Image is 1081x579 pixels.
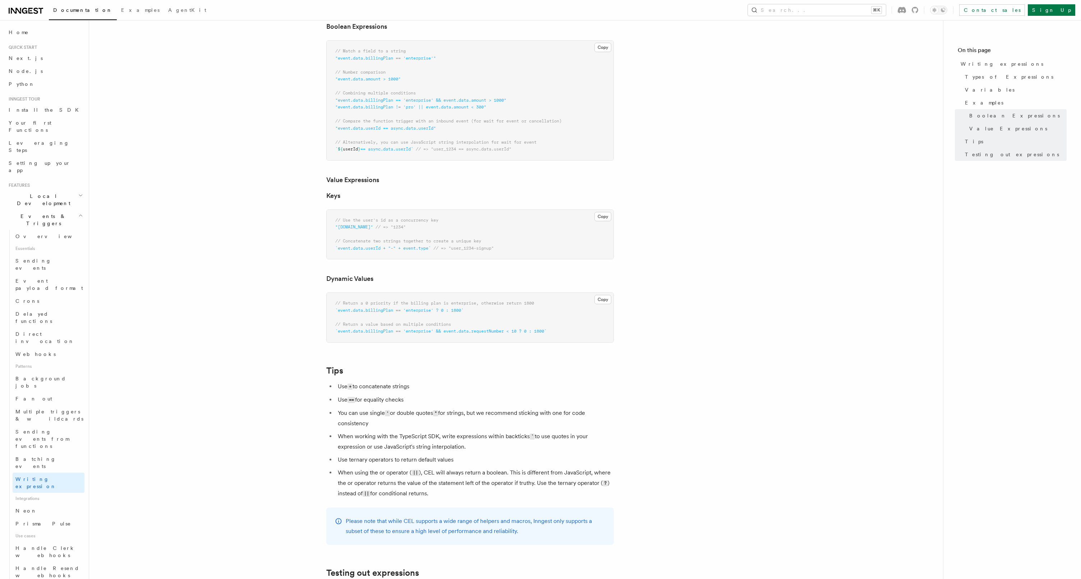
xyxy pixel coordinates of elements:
a: Variables [962,83,1067,96]
span: Node.js [9,68,43,74]
a: Value Expressions [966,122,1067,135]
code: == [348,397,355,403]
code: + [348,384,353,390]
span: Python [9,81,35,87]
a: Background jobs [13,372,84,392]
li: You can use single or double quotes for strings, but we recommend sticking with one for code cons... [336,408,614,429]
span: // => "user_1234-signup" [433,246,494,251]
span: Next.js [9,55,43,61]
span: `event.data.billingPlan == 'enterprise' ? 0 : 1800` [335,308,464,313]
code: ` [530,434,535,440]
span: Testing out expressions [965,151,1059,158]
span: Use cases [13,530,84,542]
button: Copy [594,295,611,304]
a: Python [6,78,84,91]
span: Webhooks [15,351,56,357]
span: Handle Resend webhooks [15,565,79,578]
a: Examples [117,2,164,19]
a: Dynamic Values [326,274,373,284]
a: Handle Clerk webhooks [13,542,84,562]
span: "[DOMAIN_NAME]" [335,224,373,230]
a: Boolean Expressions [326,22,387,32]
span: Sending events [15,258,51,271]
span: Variables [965,86,1015,93]
a: Crons [13,295,84,307]
span: "event.data.amount > 1000" [335,77,401,82]
span: Home [9,29,29,36]
a: Leveraging Steps [6,136,84,157]
li: Use ternary operators to return default values [336,455,614,465]
span: Patterns [13,361,84,372]
span: // Match a field to a string [335,48,406,54]
span: Features [6,182,30,188]
span: Direct invocation [15,331,74,344]
span: Multiple triggers & wildcards [15,409,83,422]
span: // Alternatively, you can use JavaScript string interpolation for wait for event [335,140,537,145]
a: Delayed functions [13,307,84,328]
a: Testing out expressions [326,568,419,578]
a: Contact sales [959,4,1025,16]
a: Sign Up [1028,4,1075,16]
code: || [411,470,419,476]
a: Overview [13,230,84,243]
span: Documentation [53,7,112,13]
a: Your first Functions [6,116,84,136]
span: == async.data.userId` [360,147,413,152]
span: Inngest tour [6,96,40,102]
button: Toggle dark mode [930,6,947,14]
a: Types of Expressions [962,70,1067,83]
span: Fan out [15,396,52,402]
span: "event.data.billingPlan == 'enterprise'" [335,56,436,61]
span: Setting up your app [9,160,70,173]
span: userId [343,147,358,152]
span: Essentials [13,243,84,254]
a: Batching events [13,453,84,473]
a: Boolean Expressions [966,109,1067,122]
span: Examples [965,99,1003,106]
span: // Use the user's id as a concurrency key [335,218,438,223]
span: // => "1234" [376,224,406,230]
span: Local Development [6,193,78,207]
button: Events & Triggers [6,210,84,230]
span: Prisma Pulse [15,521,71,527]
span: Install the SDK [9,107,83,113]
li: Use to concatenate strings [336,381,614,392]
span: Value Expressions [969,125,1047,132]
span: Writing expression [15,476,56,489]
a: Keys [326,191,340,201]
a: Fan out [13,392,84,405]
a: Event payload format [13,274,84,295]
code: || [363,491,370,497]
li: When working with the TypeScript SDK, write expressions within backticks to use quotes in your ex... [336,431,614,452]
span: Types of Expressions [965,73,1053,80]
a: Webhooks [13,348,84,361]
button: Local Development [6,190,84,210]
li: When using the or operator ( ), CEL will always return a boolean. This is different from JavaScri... [336,468,614,499]
a: Setting up your app [6,157,84,177]
span: Quick start [6,45,37,50]
code: " [433,410,438,416]
a: Writing expression [13,473,84,493]
span: `event.data.billingPlan == 'enterprise' && event.data.requestNumber < 10 ? 0 : 1800` [335,329,547,334]
a: Neon [13,504,84,517]
code: ' [385,410,390,416]
a: Node.js [6,65,84,78]
a: Tips [326,366,343,376]
span: // Return a value based on multiple conditions [335,322,451,327]
a: Multiple triggers & wildcards [13,405,84,425]
span: Tips [965,138,983,145]
span: "event.data.billingPlan != 'pro' || event.data.amount < 300" [335,105,486,110]
span: Overview [15,233,89,239]
span: Neon [15,508,37,514]
kbd: ⌘K [871,6,882,14]
a: Home [6,26,84,39]
span: Batching events [15,456,56,469]
p: Please note that while CEL supports a wide range of helpers and macros, Inngest only supports a s... [346,516,605,536]
button: Copy [594,212,611,221]
h4: On this page [958,46,1067,57]
span: Background jobs [15,376,66,389]
a: Sending events from functions [13,425,84,453]
a: AgentKit [164,2,211,19]
span: // Combining multiple conditions [335,91,416,96]
button: Copy [594,43,611,52]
